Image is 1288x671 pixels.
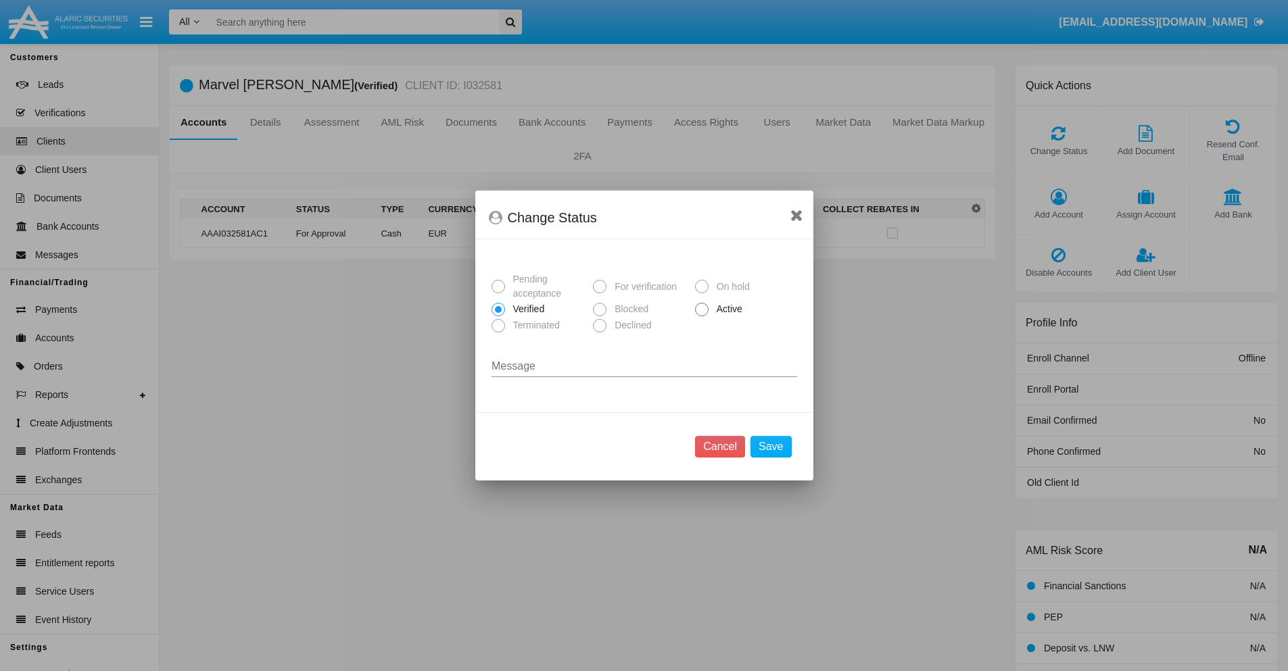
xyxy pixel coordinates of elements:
div: Change Status [489,207,800,228]
span: On hold [709,280,753,294]
span: Verified [505,302,548,316]
span: For verification [606,280,680,294]
button: Cancel [695,436,745,457]
button: Save [750,436,791,457]
span: Pending acceptance [505,272,588,301]
span: Declined [606,318,654,332]
span: Terminated [505,318,563,332]
span: Active [709,302,746,316]
span: Blocked [606,302,652,316]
